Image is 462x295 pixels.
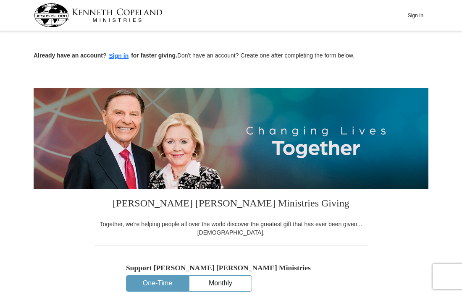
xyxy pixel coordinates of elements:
[126,276,189,291] button: One-Time
[126,264,336,272] h5: Support [PERSON_NAME] [PERSON_NAME] Ministries
[107,51,131,61] button: Sign in
[403,9,428,22] button: Sign In
[189,276,252,291] button: Monthly
[94,220,367,237] div: Together, we're helping people all over the world discover the greatest gift that has ever been g...
[94,189,367,220] h3: [PERSON_NAME] [PERSON_NAME] Ministries Giving
[34,52,177,59] strong: Already have an account? for faster giving.
[34,3,163,27] img: kcm-header-logo.svg
[34,51,428,61] p: Don't have an account? Create one after completing the form below.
